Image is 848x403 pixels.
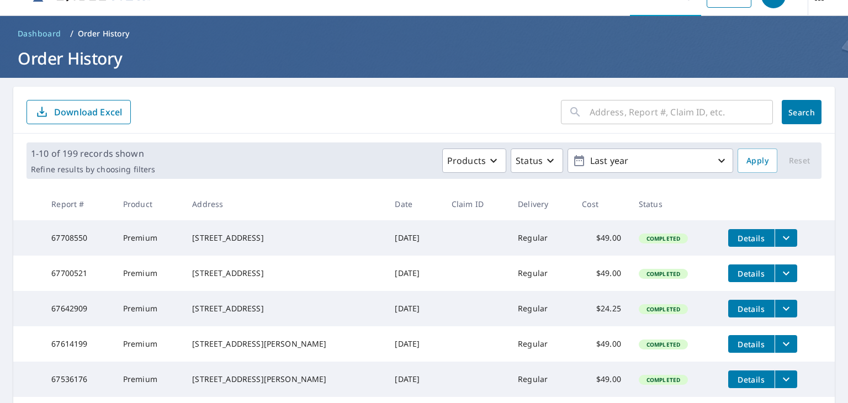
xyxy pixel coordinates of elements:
h1: Order History [13,47,835,70]
button: Products [442,149,506,173]
p: Order History [78,28,130,39]
button: filesDropdownBtn-67700521 [775,264,797,282]
p: Download Excel [54,106,122,118]
td: Premium [114,362,183,397]
button: detailsBtn-67536176 [728,370,775,388]
button: detailsBtn-67614199 [728,335,775,353]
th: Date [386,188,443,220]
span: Apply [746,154,768,168]
span: Completed [640,270,687,278]
td: Premium [114,326,183,362]
th: Delivery [509,188,573,220]
button: Search [782,100,821,124]
th: Cost [573,188,630,220]
td: $49.00 [573,220,630,256]
td: [DATE] [386,291,443,326]
td: 67708550 [43,220,114,256]
td: 67536176 [43,362,114,397]
th: Address [183,188,386,220]
td: Regular [509,256,573,291]
button: Download Excel [26,100,131,124]
th: Report # [43,188,114,220]
div: [STREET_ADDRESS] [192,232,377,243]
button: detailsBtn-67708550 [728,229,775,247]
div: [STREET_ADDRESS] [192,303,377,314]
button: detailsBtn-67642909 [728,300,775,317]
button: Apply [738,149,777,173]
span: Details [735,304,768,314]
button: filesDropdownBtn-67536176 [775,370,797,388]
td: $24.25 [573,291,630,326]
td: [DATE] [386,326,443,362]
td: Regular [509,326,573,362]
span: Details [735,339,768,349]
td: 67614199 [43,326,114,362]
td: Regular [509,291,573,326]
span: Details [735,374,768,385]
td: Regular [509,362,573,397]
span: Completed [640,235,687,242]
li: / [70,27,73,40]
td: Premium [114,256,183,291]
td: [DATE] [386,220,443,256]
div: [STREET_ADDRESS][PERSON_NAME] [192,374,377,385]
span: Dashboard [18,28,61,39]
td: [DATE] [386,362,443,397]
button: filesDropdownBtn-67642909 [775,300,797,317]
button: Status [511,149,563,173]
td: Premium [114,291,183,326]
td: [DATE] [386,256,443,291]
th: Status [630,188,719,220]
p: 1-10 of 199 records shown [31,147,155,160]
nav: breadcrumb [13,25,835,43]
span: Completed [640,305,687,313]
div: [STREET_ADDRESS][PERSON_NAME] [192,338,377,349]
div: [STREET_ADDRESS] [192,268,377,279]
td: Premium [114,220,183,256]
p: Products [447,154,486,167]
td: Regular [509,220,573,256]
span: Details [735,233,768,243]
p: Status [516,154,543,167]
td: $49.00 [573,362,630,397]
a: Dashboard [13,25,66,43]
td: $49.00 [573,256,630,291]
button: filesDropdownBtn-67708550 [775,229,797,247]
p: Last year [586,151,715,171]
button: Last year [568,149,733,173]
td: 67642909 [43,291,114,326]
span: Completed [640,341,687,348]
th: Claim ID [443,188,509,220]
p: Refine results by choosing filters [31,165,155,174]
th: Product [114,188,183,220]
button: filesDropdownBtn-67614199 [775,335,797,353]
span: Search [791,107,813,118]
input: Address, Report #, Claim ID, etc. [590,97,773,128]
span: Completed [640,376,687,384]
td: 67700521 [43,256,114,291]
button: detailsBtn-67700521 [728,264,775,282]
td: $49.00 [573,326,630,362]
span: Details [735,268,768,279]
